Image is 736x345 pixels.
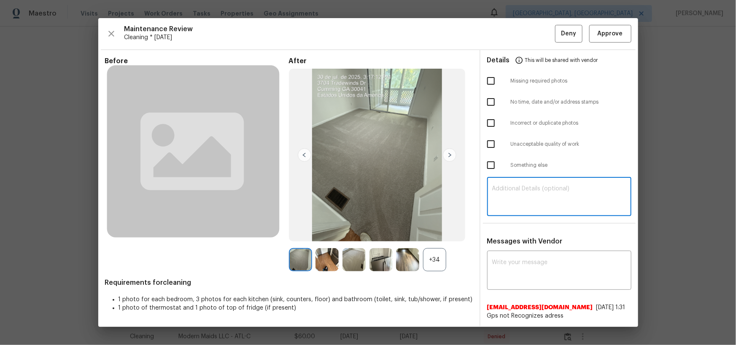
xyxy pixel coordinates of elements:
span: Deny [561,29,576,39]
span: Unacceptable quality of work [511,141,631,148]
span: Something else [511,162,631,169]
div: No time, date and/or address stamps [480,91,638,112]
li: 1 photo of thermostat and 1 photo of top of fridge (if present) [119,304,473,312]
img: left-chevron-button-url [298,148,311,162]
span: No time, date and/or address stamps [511,99,631,106]
span: Approve [598,29,623,39]
span: Maintenance Review [124,25,555,33]
span: Incorrect or duplicate photos [511,120,631,127]
span: Requirements for cleaning [105,278,473,287]
span: [DATE] 1:31 [596,305,625,310]
span: Gps not Recognizes adress [487,312,631,320]
div: Unacceptable quality of work [480,134,638,155]
li: 1 photo for each bedroom, 3 photos for each kitchen (sink, counters, floor) and bathroom (toilet,... [119,295,473,304]
img: right-chevron-button-url [443,148,456,162]
button: Approve [589,25,631,43]
span: [EMAIL_ADDRESS][DOMAIN_NAME] [487,303,593,312]
span: Missing required photos [511,78,631,85]
span: This will be shared with vendor [525,50,598,70]
button: Deny [555,25,582,43]
div: +34 [423,248,446,271]
span: Before [105,57,289,65]
div: Something else [480,155,638,176]
span: Details [487,50,510,70]
div: Incorrect or duplicate photos [480,112,638,134]
div: Missing required photos [480,70,638,91]
span: Messages with Vendor [487,238,563,245]
span: After [289,57,473,65]
span: Cleaning * [DATE] [124,33,555,42]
